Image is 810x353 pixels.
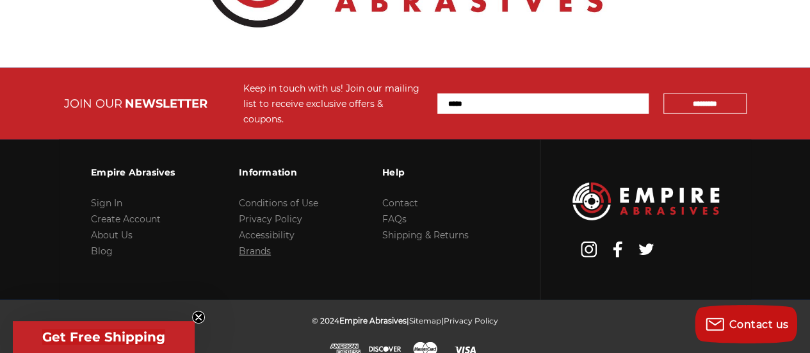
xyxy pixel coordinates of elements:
[64,97,122,111] span: JOIN OUR
[192,311,205,324] button: Close teaser
[382,229,469,241] a: Shipping & Returns
[91,213,161,225] a: Create Account
[572,183,719,220] img: Empire Abrasives Logo Image
[695,305,797,343] button: Contact us
[91,159,175,186] h3: Empire Abrasives
[239,159,318,186] h3: Information
[91,245,113,257] a: Blog
[125,97,207,111] span: NEWSLETTER
[91,229,133,241] a: About Us
[13,321,195,353] div: Get Free ShippingClose teaser
[382,213,407,225] a: FAQs
[382,197,418,209] a: Contact
[239,229,295,241] a: Accessibility
[239,197,318,209] a: Conditions of Use
[444,316,498,325] a: Privacy Policy
[339,316,407,325] span: Empire Abrasives
[382,159,469,186] h3: Help
[239,213,302,225] a: Privacy Policy
[91,197,122,209] a: Sign In
[42,329,165,345] span: Get Free Shipping
[243,81,425,127] div: Keep in touch with us! Join our mailing list to receive exclusive offers & coupons.
[312,313,498,329] p: © 2024 | |
[239,245,271,257] a: Brands
[729,318,789,331] span: Contact us
[409,316,441,325] a: Sitemap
